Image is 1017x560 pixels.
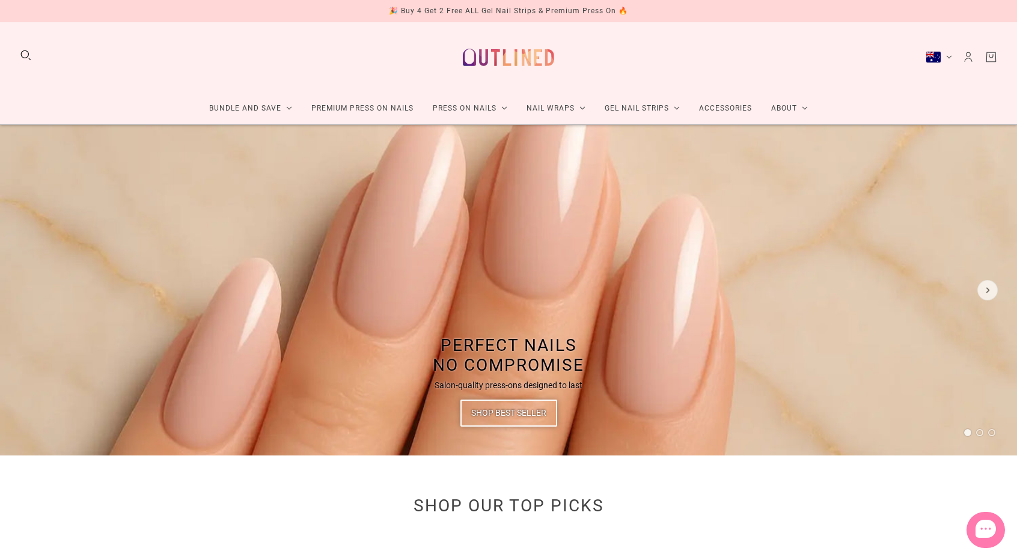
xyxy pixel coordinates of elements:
a: About [762,93,817,124]
a: Accessories [689,93,762,124]
a: Outlined [456,32,561,83]
a: Nail Wraps [517,93,595,124]
a: Account [962,50,975,64]
span: Shop Best Seller [471,400,546,427]
a: Gel Nail Strips [595,93,689,124]
a: Cart [985,50,998,64]
button: Search [19,49,32,62]
span: Perfect Nails No Compromise [433,335,584,375]
button: Australia [926,51,952,63]
a: Premium Press On Nails [302,93,423,124]
a: Shop Our Top Picks [414,495,604,515]
div: 🎉 Buy 4 Get 2 Free ALL Gel Nail Strips & Premium Press On 🔥 [389,5,628,17]
p: Salon-quality press-ons designed to last [435,379,582,392]
a: Press On Nails [423,93,517,124]
a: Bundle and Save [200,93,302,124]
a: Shop Best Seller [460,400,557,427]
